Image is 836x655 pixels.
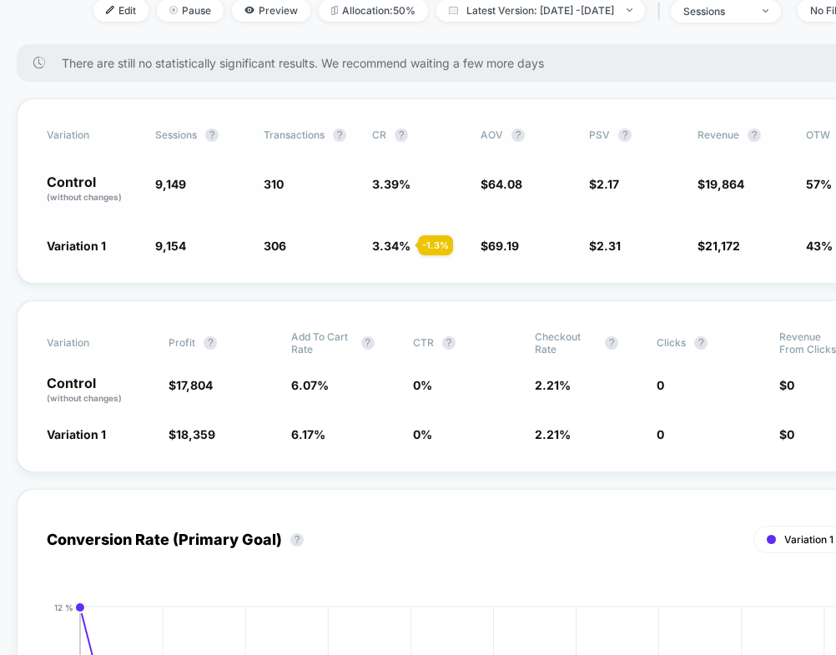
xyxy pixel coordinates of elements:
span: Add To Cart Rate [291,330,353,355]
span: 0 [657,427,664,441]
span: 64.08 [488,177,522,191]
button: ? [204,336,217,350]
button: ? [511,128,525,142]
span: $ [698,177,744,191]
span: CTR [413,336,434,349]
button: ? [205,128,219,142]
span: $ [169,427,215,441]
img: end [169,6,178,14]
span: 0 % [413,378,432,392]
span: Revenue [698,128,739,141]
span: Profit [169,336,195,349]
span: 2.21 % [535,427,571,441]
button: ? [290,533,304,547]
span: 0 [657,378,664,392]
button: ? [442,336,456,350]
button: ? [618,128,632,142]
span: $ [589,177,619,191]
span: 9,154 [155,239,186,253]
span: 69.19 [488,239,519,253]
span: 57% [806,177,832,191]
button: ? [605,336,618,350]
span: Transactions [264,128,325,141]
span: (without changes) [47,393,122,403]
button: ? [748,128,761,142]
span: 18,359 [176,427,215,441]
span: 2.31 [597,239,621,253]
span: $ [481,177,522,191]
span: 6.07 % [291,378,329,392]
span: 3.39 % [372,177,410,191]
span: CR [372,128,386,141]
span: 0 [787,427,794,441]
span: Variation 1 [47,239,106,253]
span: 19,864 [705,177,744,191]
span: 17,804 [176,378,213,392]
div: - 1.3 % [418,235,453,255]
span: Sessions [155,128,197,141]
span: 0 % [413,427,432,441]
p: Control [47,175,138,204]
span: 43% [806,239,833,253]
span: AOV [481,128,503,141]
span: $ [779,378,794,392]
img: end [627,8,632,12]
span: PSV [589,128,610,141]
span: 2.17 [597,177,619,191]
span: 0 [787,378,794,392]
div: sessions [683,5,750,18]
img: edit [106,6,114,14]
span: Variation [47,128,138,142]
span: $ [779,427,794,441]
img: end [763,9,768,13]
span: 3.34 % [372,239,410,253]
span: Checkout Rate [535,330,597,355]
button: ? [694,336,708,350]
button: ? [395,128,408,142]
span: 310 [264,177,284,191]
span: $ [589,239,621,253]
span: 21,172 [705,239,740,253]
span: $ [481,239,519,253]
span: $ [169,378,213,392]
button: ? [361,336,375,350]
span: 2.21 % [535,378,571,392]
span: Variation [47,330,138,355]
img: calendar [449,6,458,14]
span: 306 [264,239,286,253]
span: (without changes) [47,192,122,202]
span: 6.17 % [291,427,325,441]
span: 9,149 [155,177,186,191]
button: ? [333,128,346,142]
img: rebalance [331,6,338,15]
span: Variation 1 [47,427,106,441]
span: $ [698,239,740,253]
p: Control [47,376,152,405]
span: Clicks [657,336,686,349]
span: Variation 1 [784,533,833,546]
